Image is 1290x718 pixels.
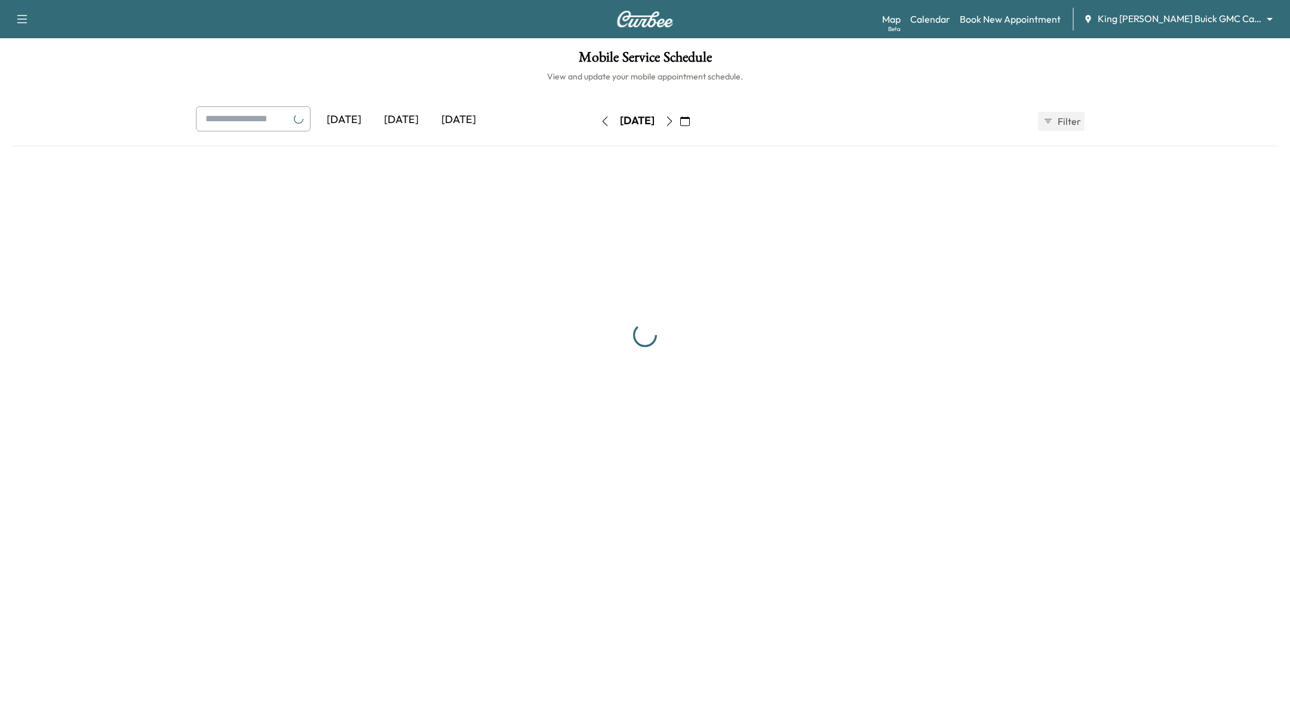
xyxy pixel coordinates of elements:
a: Calendar [910,12,950,26]
a: MapBeta [882,12,901,26]
h6: View and update your mobile appointment schedule. [12,70,1278,82]
h1: Mobile Service Schedule [12,50,1278,70]
span: Filter [1058,114,1079,128]
button: Filter [1038,112,1085,131]
div: [DATE] [430,106,487,134]
div: [DATE] [315,106,373,134]
img: Curbee Logo [616,11,674,27]
a: Book New Appointment [960,12,1061,26]
div: [DATE] [373,106,430,134]
span: King [PERSON_NAME] Buick GMC Cadillac [1098,12,1261,26]
div: Beta [888,24,901,33]
div: [DATE] [620,113,655,128]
